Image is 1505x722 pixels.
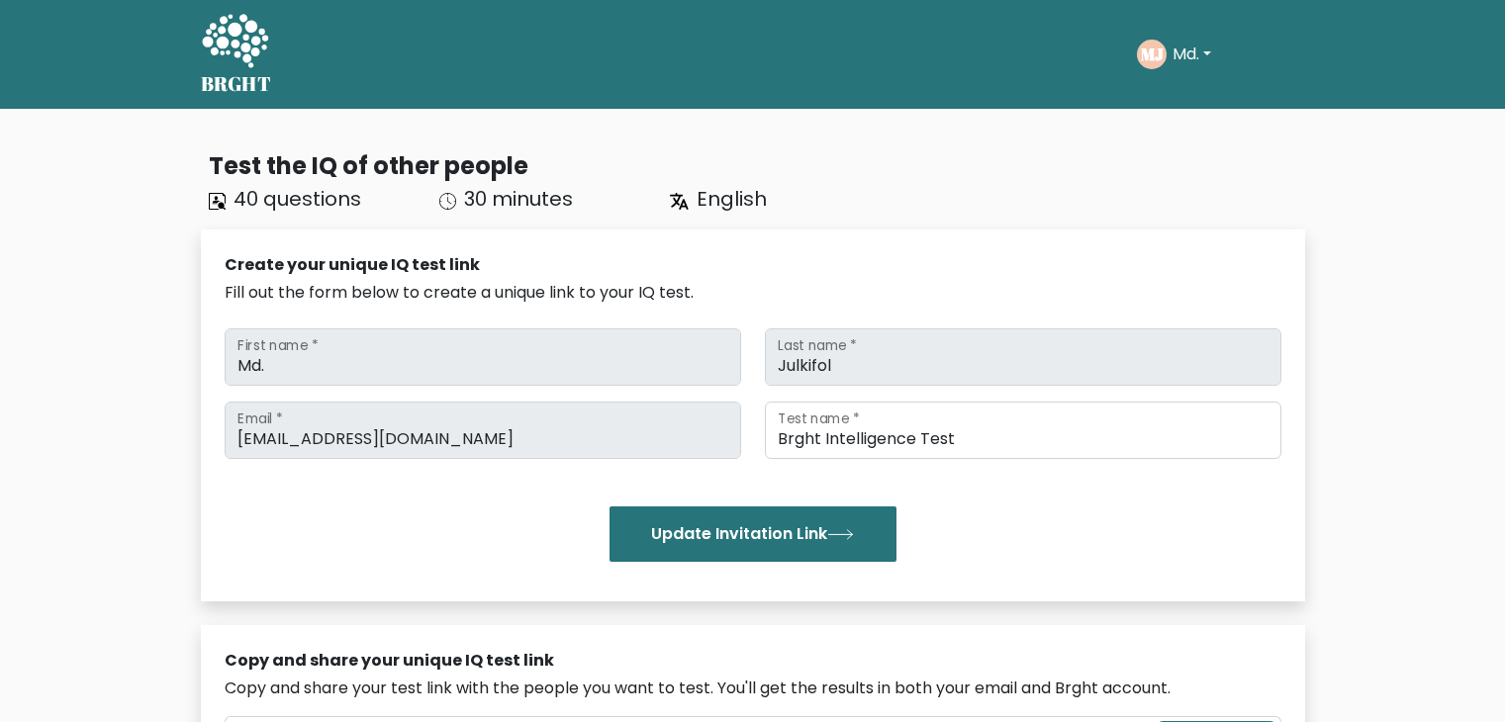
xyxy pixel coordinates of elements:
span: 40 questions [234,185,361,213]
div: Copy and share your unique IQ test link [225,649,1281,673]
div: Fill out the form below to create a unique link to your IQ test. [225,281,1281,305]
span: 30 minutes [464,185,573,213]
button: Update Invitation Link [610,506,896,562]
input: Email [225,402,741,459]
text: MJ [1140,43,1163,65]
h5: BRGHT [201,72,272,96]
div: Copy and share your test link with the people you want to test. You'll get the results in both yo... [225,677,1281,700]
button: Md. [1167,42,1217,67]
input: Test name [765,402,1281,459]
input: Last name [765,328,1281,386]
div: Test the IQ of other people [209,148,1305,184]
span: English [697,185,767,213]
div: Create your unique IQ test link [225,253,1281,277]
a: BRGHT [201,8,272,101]
input: First name [225,328,741,386]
